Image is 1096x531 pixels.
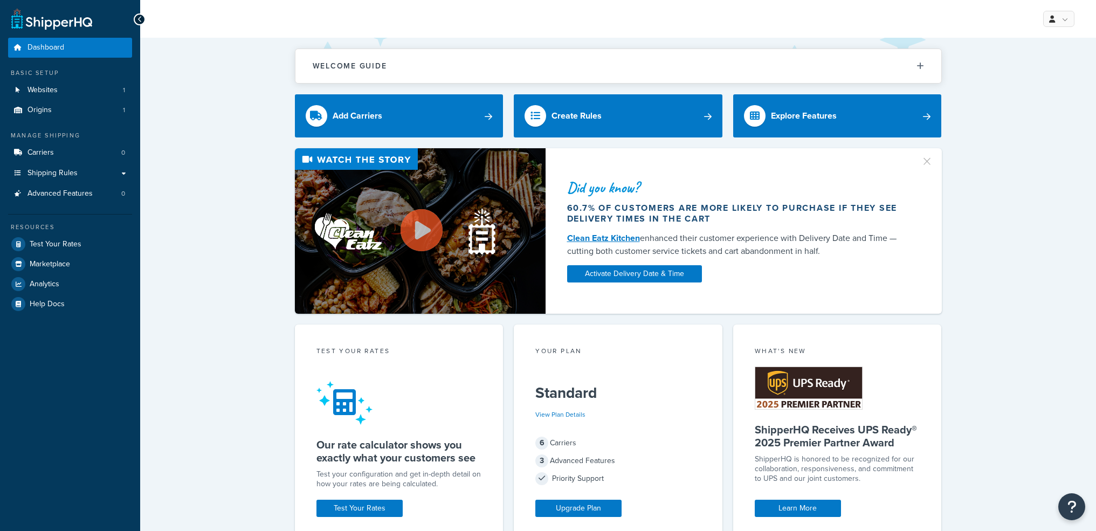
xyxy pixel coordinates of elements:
h5: Our rate calculator shows you exactly what your customers see [316,438,482,464]
span: Test Your Rates [30,240,81,249]
div: 60.7% of customers are more likely to purchase if they see delivery times in the cart [567,203,908,224]
a: Create Rules [514,94,722,137]
div: Basic Setup [8,68,132,78]
span: Websites [27,86,58,95]
a: Websites1 [8,80,132,100]
span: 1 [123,106,125,115]
div: What's New [755,346,920,358]
span: Marketplace [30,260,70,269]
span: 3 [535,454,548,467]
span: Advanced Features [27,189,93,198]
a: Test Your Rates [8,235,132,254]
span: Carriers [27,148,54,157]
span: Dashboard [27,43,64,52]
a: Advanced Features0 [8,184,132,204]
div: enhanced their customer experience with Delivery Date and Time — cutting both customer service ti... [567,232,908,258]
div: Create Rules [552,108,602,123]
button: Open Resource Center [1058,493,1085,520]
a: Learn More [755,500,841,517]
li: Carriers [8,143,132,163]
div: Carriers [535,436,701,451]
h5: ShipperHQ Receives UPS Ready® 2025 Premier Partner Award [755,423,920,449]
a: Test Your Rates [316,500,403,517]
li: Origins [8,100,132,120]
span: Help Docs [30,300,65,309]
a: Help Docs [8,294,132,314]
a: Clean Eatz Kitchen [567,232,640,244]
a: View Plan Details [535,410,585,419]
a: Origins1 [8,100,132,120]
div: Explore Features [771,108,837,123]
li: Websites [8,80,132,100]
div: Did you know? [567,180,908,195]
a: Analytics [8,274,132,294]
a: Marketplace [8,254,132,274]
a: Dashboard [8,38,132,58]
span: Origins [27,106,52,115]
span: 1 [123,86,125,95]
span: Analytics [30,280,59,289]
a: Add Carriers [295,94,504,137]
div: Manage Shipping [8,131,132,140]
h2: Welcome Guide [313,62,387,70]
span: 6 [535,437,548,450]
div: Test your rates [316,346,482,358]
div: Resources [8,223,132,232]
div: Test your configuration and get in-depth detail on how your rates are being calculated. [316,470,482,489]
a: Upgrade Plan [535,500,622,517]
span: Shipping Rules [27,169,78,178]
a: Explore Features [733,94,942,137]
div: Priority Support [535,471,701,486]
div: Add Carriers [333,108,382,123]
img: Video thumbnail [295,148,546,314]
span: 0 [121,189,125,198]
span: 0 [121,148,125,157]
a: Activate Delivery Date & Time [567,265,702,282]
h5: Standard [535,384,701,402]
div: Your Plan [535,346,701,358]
p: ShipperHQ is honored to be recognized for our collaboration, responsiveness, and commitment to UP... [755,454,920,484]
div: Advanced Features [535,453,701,468]
a: Carriers0 [8,143,132,163]
li: Advanced Features [8,184,132,204]
button: Welcome Guide [295,49,941,83]
a: Shipping Rules [8,163,132,183]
